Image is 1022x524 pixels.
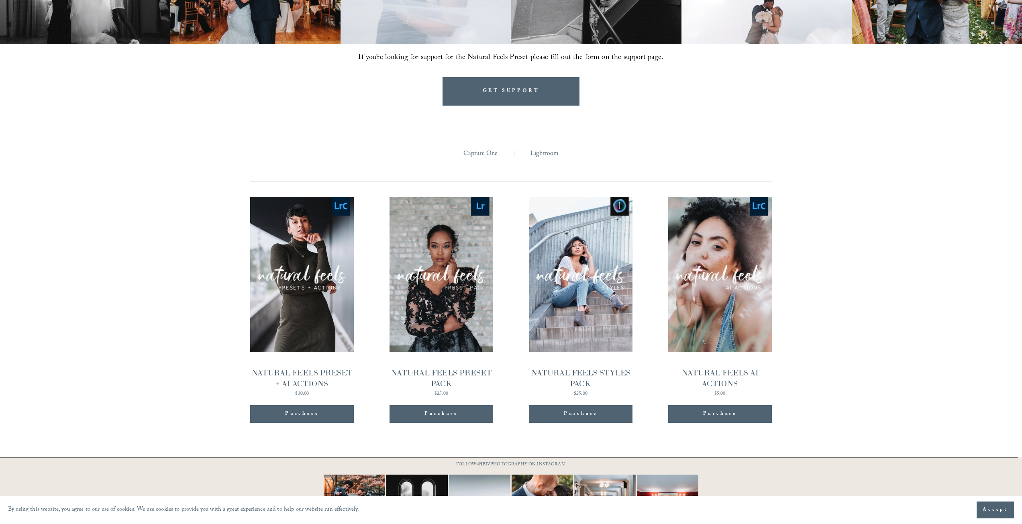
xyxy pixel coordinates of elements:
a: NATURAL FEELS STYLES PACK [529,197,632,396]
div: Purchase [285,410,319,418]
span: Accept [983,506,1008,514]
div: Purchase [668,405,772,423]
div: NATURAL FEELS AI ACTIONS [668,367,772,389]
span: If you’re looking for support for the Natural Feels Preset please fill out the form on the suppor... [358,52,663,64]
a: GET SUPPORT [443,77,580,106]
span: | [513,148,515,160]
a: Privacy Policy [722,493,792,506]
div: NATURAL FEELS PRESET PACK [390,367,493,389]
a: NATURAL FEELS PRESET PACK [390,197,493,396]
a: Capture One [463,148,498,160]
a: NATURAL FEELS AI ACTIONS [668,197,772,396]
div: $25.00 [390,391,493,396]
div: Purchase [564,410,598,418]
a: Lightroom [530,148,559,160]
p: By using this website, you agree to our use of cookies. We use cookies to provide you with a grea... [8,504,359,516]
a: NATURAL FEELS PRESET + AI ACTIONS [250,197,354,396]
div: $25.00 [529,391,632,396]
p: FOLLOW @JBIVPHOTOGRAPHY ON INSTAGRAM [441,461,581,469]
div: $30.00 [250,391,354,396]
a: Terms of Service [253,493,347,506]
div: Purchase [250,405,354,423]
div: Purchase [529,405,632,423]
div: NATURAL FEELS STYLES PACK [529,367,632,389]
div: $5.00 [668,391,772,396]
div: NATURAL FEELS PRESET + AI ACTIONS [250,367,354,389]
div: Purchase [424,410,458,418]
button: Accept [977,502,1014,518]
div: Purchase [390,405,493,423]
div: Purchase [703,410,737,418]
